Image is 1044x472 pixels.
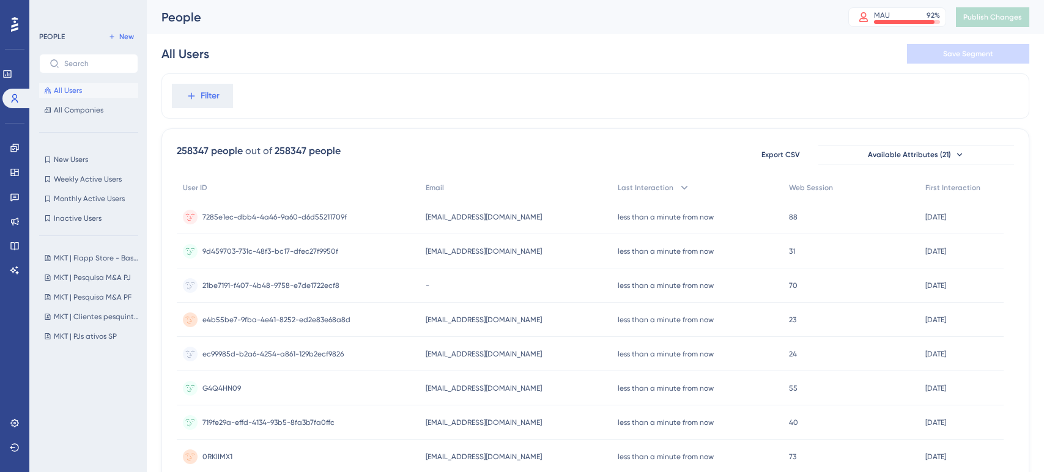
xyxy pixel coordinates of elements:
[202,315,350,325] span: e4b55be7-9fba-4e41-8252-ed2e83e68a8d
[64,59,128,68] input: Search
[104,29,138,44] button: New
[750,145,811,164] button: Export CSV
[789,183,833,193] span: Web Session
[925,384,946,393] time: [DATE]
[618,384,714,393] time: less than a minute from now
[925,247,946,256] time: [DATE]
[618,213,714,221] time: less than a minute from now
[925,281,946,290] time: [DATE]
[54,331,117,341] span: MKT | PJs ativos SP
[39,172,138,186] button: Weekly Active Users
[54,312,141,322] span: MKT | Clientes pesquinta Quanti P.O.S
[54,213,102,223] span: Inactive Users
[39,251,146,265] button: MKT | Flapp Store - Base part 01
[618,452,714,461] time: less than a minute from now
[789,383,798,393] span: 55
[618,418,714,427] time: less than a minute from now
[202,349,344,359] span: ec99985d-b2a6-4254-a861-129b2ecf9826
[618,350,714,358] time: less than a minute from now
[789,452,796,462] span: 73
[925,418,946,427] time: [DATE]
[39,329,146,344] button: MKT | PJs ativos SP
[39,152,138,167] button: New Users
[789,281,798,290] span: 70
[202,452,232,462] span: 0RKIIMX1
[275,144,341,158] div: 258347 people
[161,45,209,62] div: All Users
[789,315,796,325] span: 23
[618,247,714,256] time: less than a minute from now
[54,155,88,164] span: New Users
[925,183,980,193] span: First Interaction
[426,246,542,256] span: [EMAIL_ADDRESS][DOMAIN_NAME]
[39,32,65,42] div: PEOPLE
[789,212,798,222] span: 88
[54,194,125,204] span: Monthly Active Users
[956,7,1029,27] button: Publish Changes
[618,183,673,193] span: Last Interaction
[39,270,146,285] button: MKT | Pesquisa M&A PJ
[54,253,141,263] span: MKT | Flapp Store - Base part 01
[177,144,243,158] div: 258347 people
[943,49,993,59] span: Save Segment
[39,309,146,324] button: MKT | Clientes pesquinta Quanti P.O.S
[39,103,138,117] button: All Companies
[618,315,714,324] time: less than a minute from now
[925,350,946,358] time: [DATE]
[54,292,131,302] span: MKT | Pesquisa M&A PF
[39,211,138,226] button: Inactive Users
[963,12,1022,22] span: Publish Changes
[789,418,798,427] span: 40
[39,191,138,206] button: Monthly Active Users
[426,212,542,222] span: [EMAIL_ADDRESS][DOMAIN_NAME]
[202,418,335,427] span: 719fe29a-effd-4134-93b5-8fa3b7fa0ffc
[925,213,946,221] time: [DATE]
[202,246,338,256] span: 9d459703-731c-48f3-bc17-dfec27f9950f
[54,273,131,282] span: MKT | Pesquisa M&A PJ
[925,452,946,461] time: [DATE]
[426,383,542,393] span: [EMAIL_ADDRESS][DOMAIN_NAME]
[172,84,233,108] button: Filter
[161,9,818,26] div: People
[54,86,82,95] span: All Users
[245,144,272,158] div: out of
[907,44,1029,64] button: Save Segment
[789,349,797,359] span: 24
[426,315,542,325] span: [EMAIL_ADDRESS][DOMAIN_NAME]
[874,10,890,20] div: MAU
[868,150,951,160] span: Available Attributes (21)
[761,150,800,160] span: Export CSV
[426,281,429,290] span: -
[39,290,146,304] button: MKT | Pesquisa M&A PF
[54,174,122,184] span: Weekly Active Users
[618,281,714,290] time: less than a minute from now
[119,32,134,42] span: New
[202,281,339,290] span: 21be7191-f407-4b48-9758-e7de1722ecf8
[426,418,542,427] span: [EMAIL_ADDRESS][DOMAIN_NAME]
[426,183,444,193] span: Email
[818,145,1014,164] button: Available Attributes (21)
[202,212,347,222] span: 7285e1ec-dbb4-4a46-9a60-d6d55211709f
[183,183,207,193] span: User ID
[54,105,103,115] span: All Companies
[202,383,241,393] span: G4Q4HN09
[426,452,542,462] span: [EMAIL_ADDRESS][DOMAIN_NAME]
[426,349,542,359] span: [EMAIL_ADDRESS][DOMAIN_NAME]
[927,10,940,20] div: 92 %
[39,83,138,98] button: All Users
[925,315,946,324] time: [DATE]
[201,89,220,103] span: Filter
[789,246,795,256] span: 31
